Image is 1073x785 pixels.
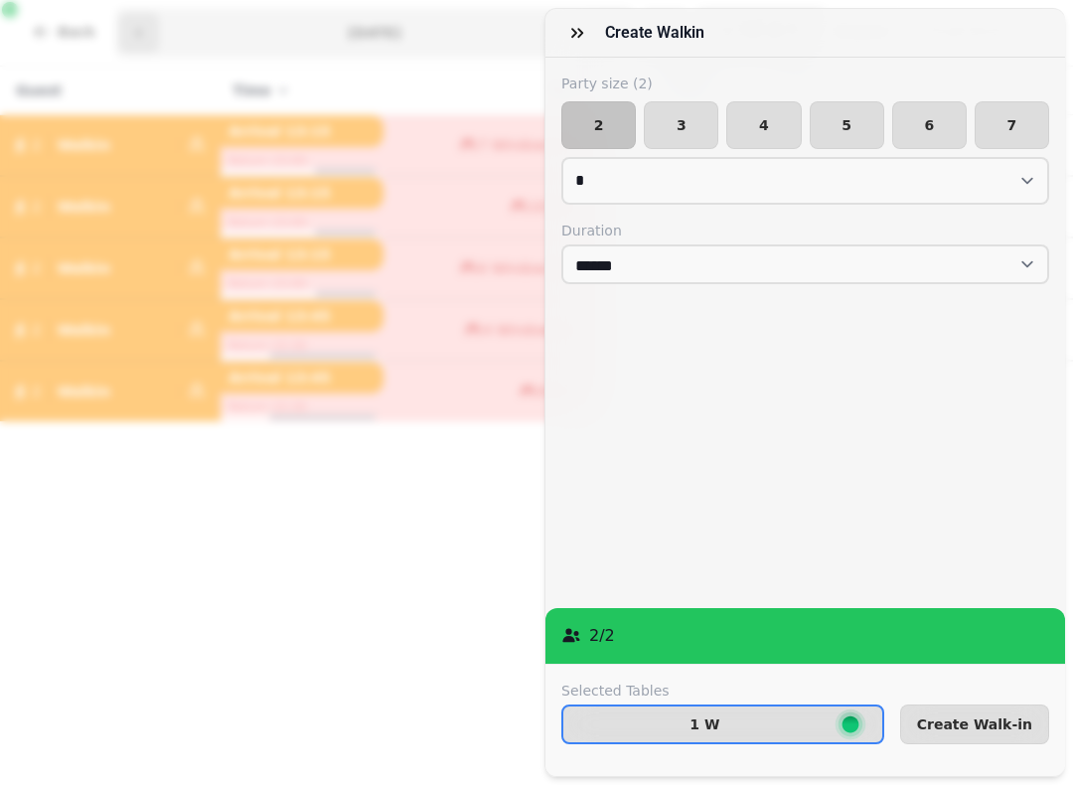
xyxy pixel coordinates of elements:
[900,705,1049,744] button: Create Walk-in
[726,101,801,149] button: 4
[975,101,1049,149] button: 7
[992,118,1032,132] span: 7
[561,101,636,149] button: 2
[892,101,967,149] button: 6
[589,624,615,648] p: 2 / 2
[917,717,1032,731] span: Create Walk-in
[561,74,1049,93] label: Party size ( 2 )
[578,118,619,132] span: 2
[810,101,884,149] button: 5
[661,118,701,132] span: 3
[561,681,884,701] label: Selected Tables
[561,221,1049,240] label: Duration
[644,101,718,149] button: 3
[909,118,950,132] span: 6
[561,705,884,744] button: 1 W
[743,118,784,132] span: 4
[605,21,712,45] h3: Create walkin
[827,118,867,132] span: 5
[690,717,719,731] p: 1 W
